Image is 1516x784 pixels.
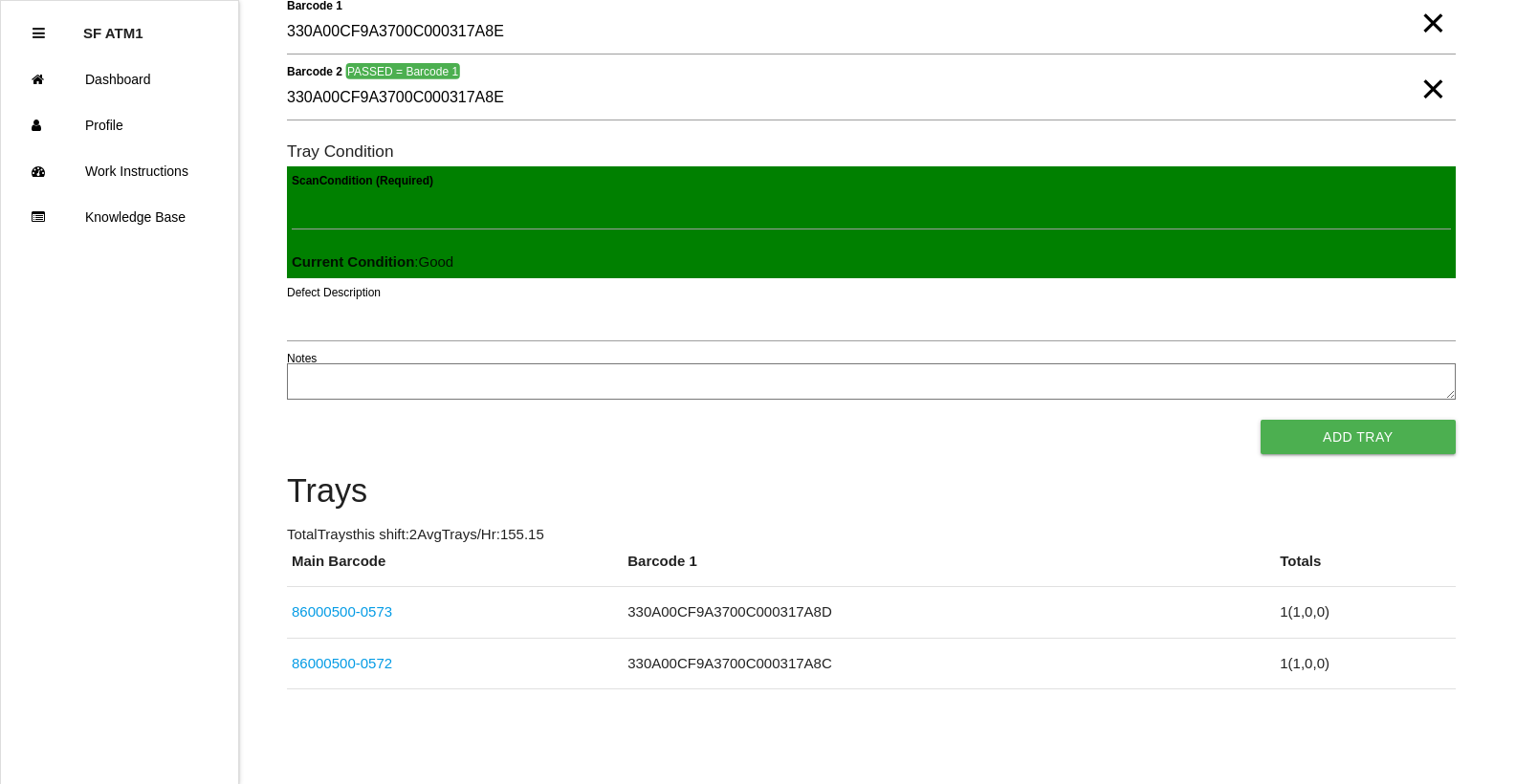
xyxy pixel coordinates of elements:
h6: Tray Condition [287,142,1456,161]
b: Current Condition [292,253,414,270]
b: Barcode 2 [287,64,342,77]
a: Profile [1,102,238,148]
a: 86000500-0573 [292,603,392,620]
span: PASSED = Barcode 1 [345,63,459,79]
p: Total Trays this shift: 2 Avg Trays /Hr: 155.15 [287,524,1456,546]
label: Notes [287,350,317,367]
th: Barcode 1 [623,551,1275,587]
th: Main Barcode [287,551,623,587]
th: Totals [1275,551,1455,587]
button: Add Tray [1261,420,1456,454]
p: SF ATM1 [83,11,143,41]
label: Defect Description [287,284,381,301]
div: Close [33,11,45,56]
b: Scan Condition (Required) [292,174,433,187]
span: Clear Input [1420,51,1445,89]
td: 330A00CF9A3700C000317A8C [623,638,1275,689]
h4: Trays [287,473,1456,510]
a: Dashboard [1,56,238,102]
span: : Good [292,253,453,270]
a: Work Instructions [1,148,238,194]
td: 330A00CF9A3700C000317A8D [623,587,1275,639]
a: Knowledge Base [1,194,238,240]
td: 1 ( 1 , 0 , 0 ) [1275,638,1455,689]
a: 86000500-0572 [292,655,392,671]
td: 1 ( 1 , 0 , 0 ) [1275,587,1455,639]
